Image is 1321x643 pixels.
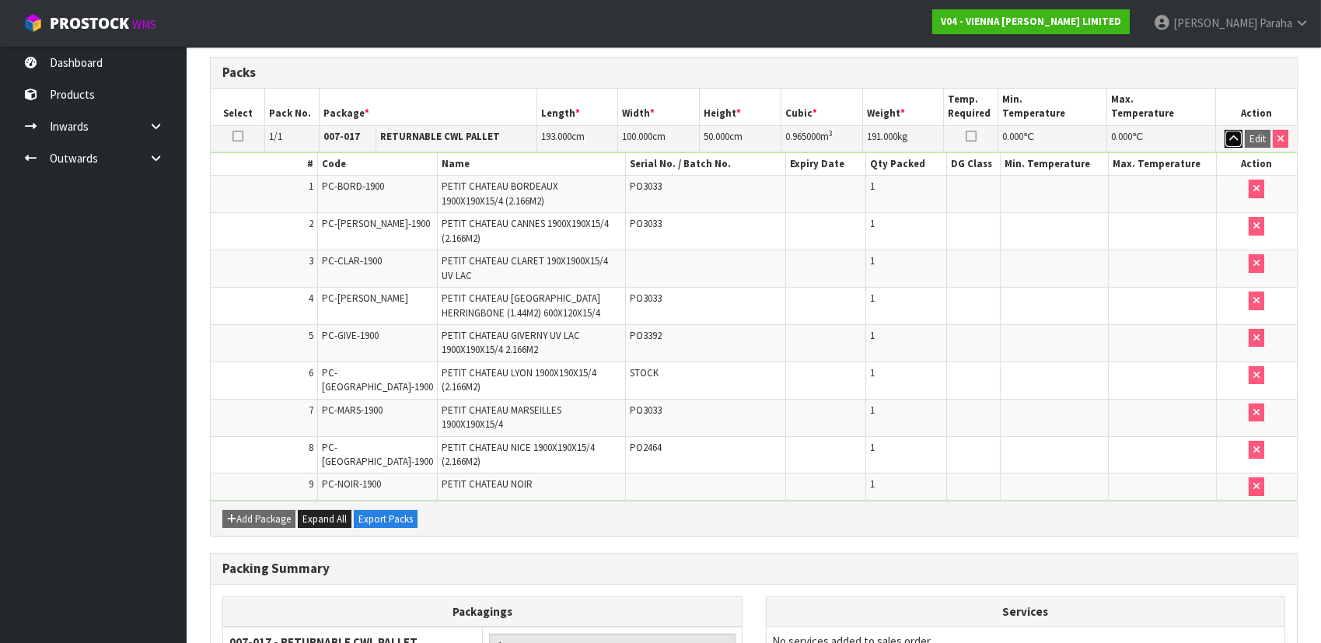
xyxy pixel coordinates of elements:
[322,366,433,393] span: PC-[GEOGRAPHIC_DATA]-1900
[222,510,295,529] button: Add Package
[785,130,820,143] span: 0.965000
[437,153,625,176] th: Name
[630,180,662,193] span: PO3033
[442,477,533,491] span: PETIT CHATEAU NOIR
[309,292,313,305] span: 4
[862,125,944,152] td: kg
[442,366,596,393] span: PETIT CHATEAU LYON 1900X190X15/4 (2.166M2)
[322,217,430,230] span: PC-[PERSON_NAME]-1900
[700,89,781,125] th: Height
[322,292,408,305] span: PC-[PERSON_NAME]
[309,441,313,454] span: 8
[309,217,313,230] span: 2
[317,153,437,176] th: Code
[380,130,500,143] strong: RETURNABLE CWL PALLET
[298,510,351,529] button: Expand All
[1260,16,1292,30] span: Paraha
[630,292,662,305] span: PO3033
[322,477,381,491] span: PC-NOIR-1900
[870,217,875,230] span: 1
[322,180,384,193] span: PC-BORD-1900
[442,292,600,319] span: PETIT CHATEAU [GEOGRAPHIC_DATA] HERRINGBONE (1.44M2) 600X120X15/4
[323,130,360,143] strong: 007-017
[302,512,347,526] span: Expand All
[870,254,875,267] span: 1
[1245,130,1270,149] button: Edit
[320,89,536,125] th: Package
[944,89,998,125] th: Temp. Required
[866,153,947,176] th: Qty Packed
[442,254,608,281] span: PETIT CHATEAU CLARET 190X1900X15/4 UV LAC
[932,9,1130,34] a: V04 - VIENNA [PERSON_NAME] LIMITED
[870,292,875,305] span: 1
[1109,153,1217,176] th: Max. Temperature
[618,89,700,125] th: Width
[309,477,313,491] span: 9
[309,180,313,193] span: 1
[1173,16,1257,30] span: [PERSON_NAME]
[322,329,379,342] span: PC-GIVE-1900
[309,254,313,267] span: 3
[322,441,433,468] span: PC-[GEOGRAPHIC_DATA]-1900
[309,366,313,379] span: 6
[618,125,700,152] td: cm
[704,130,729,143] span: 50.000
[222,65,1285,80] h3: Packs
[322,404,383,417] span: PC-MARS-1900
[50,13,129,33] span: ProStock
[536,89,618,125] th: Length
[870,180,875,193] span: 1
[1215,89,1297,125] th: Action
[354,510,418,529] button: Export Packs
[862,89,944,125] th: Weight
[630,366,659,379] span: STOCK
[211,89,265,125] th: Select
[309,404,313,417] span: 7
[322,254,382,267] span: PC-CLAR-1900
[630,441,662,454] span: PO2464
[536,125,618,152] td: cm
[442,180,558,207] span: PETIT CHATEAU BORDEAUX 1900X190X15/4 (2.166M2)
[265,89,320,125] th: Pack No.
[309,329,313,342] span: 5
[442,441,595,468] span: PETIT CHATEAU NICE 1900X190X15/4 (2.166M2)
[622,130,652,143] span: 100.000
[781,89,862,125] th: Cubic
[870,329,875,342] span: 1
[870,404,875,417] span: 1
[785,153,866,176] th: Expiry Date
[941,15,1121,28] strong: V04 - VIENNA [PERSON_NAME] LIMITED
[541,130,571,143] span: 193.000
[1106,89,1215,125] th: Max. Temperature
[442,404,561,431] span: PETIT CHATEAU MARSEILLES 1900X190X15/4
[223,596,743,627] th: Packagings
[630,404,662,417] span: PO3033
[700,125,781,152] td: cm
[269,130,282,143] span: 1/1
[23,13,43,33] img: cube-alt.png
[1111,130,1132,143] span: 0.000
[132,17,156,32] small: WMS
[1216,153,1297,176] th: Action
[630,329,662,342] span: PO3392
[870,366,875,379] span: 1
[442,329,580,356] span: PETIT CHATEAU GIVERNY UV LAC 1900X190X15/4 2.166M2
[767,597,1285,627] th: Services
[998,125,1107,152] td: ℃
[1106,125,1215,152] td: ℃
[781,125,862,152] td: m
[947,153,1001,176] th: DG Class
[442,217,609,244] span: PETIT CHATEAU CANNES 1900X190X15/4 (2.166M2)
[867,130,897,143] span: 191.000
[998,89,1107,125] th: Min. Temperature
[222,561,1285,576] h3: Packing Summary
[625,153,785,176] th: Serial No. / Batch No.
[1001,153,1109,176] th: Min. Temperature
[1002,130,1023,143] span: 0.000
[870,441,875,454] span: 1
[870,477,875,491] span: 1
[630,217,662,230] span: PO3033
[829,128,833,138] sup: 3
[211,153,317,176] th: #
